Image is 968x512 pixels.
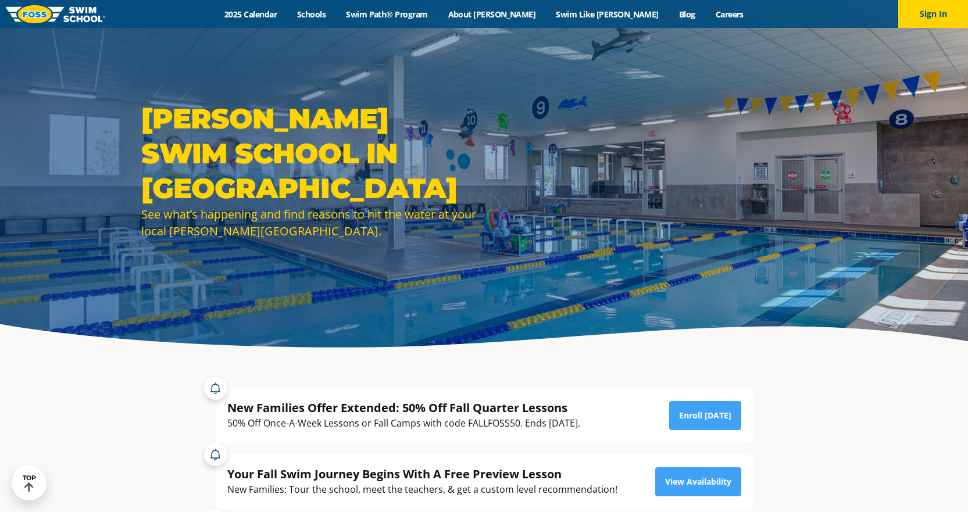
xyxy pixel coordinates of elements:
[669,401,741,430] a: Enroll [DATE]
[141,101,478,206] h1: [PERSON_NAME] Swim School in [GEOGRAPHIC_DATA]
[227,482,617,497] div: New Families: Tour the school, meet the teachers, & get a custom level recommendation!
[438,9,546,20] a: About [PERSON_NAME]
[705,9,753,20] a: Careers
[215,9,287,20] a: 2025 Calendar
[6,5,105,23] img: FOSS Swim School Logo
[655,467,741,496] a: View Availability
[287,9,336,20] a: Schools
[227,400,580,416] div: New Families Offer Extended: 50% Off Fall Quarter Lessons
[23,474,36,492] div: TOP
[336,9,438,20] a: Swim Path® Program
[546,9,669,20] a: Swim Like [PERSON_NAME]
[669,9,705,20] a: Blog
[141,206,478,239] div: See what’s happening and find reasons to hit the water at your local [PERSON_NAME][GEOGRAPHIC_DATA].
[227,416,580,431] div: 50% Off Once-A-Week Lessons or Fall Camps with code FALLFOSS50. Ends [DATE].
[227,466,617,482] div: Your Fall Swim Journey Begins With A Free Preview Lesson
